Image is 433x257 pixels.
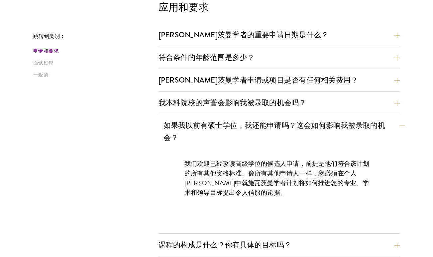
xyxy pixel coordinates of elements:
[184,159,374,197] p: 我们欢迎已经攻读高级学位的候选人申请，前提是他们符合该计划的所有其他资格标准。像所有其他申请人一样，您必须在个人[PERSON_NAME]中就施瓦茨曼学者计划将如何推进您的专业、学术和领导目标提...
[163,118,405,145] button: 如果我以前有硕士学位，我还能申请吗？这会如何影响我被录取的机会？
[33,60,155,67] a: 面试过程
[159,237,400,252] button: 课程的构成是什么？你有具体的目标吗？
[159,27,400,42] button: [PERSON_NAME]茨曼学者的重要申请日期是什么？
[33,33,159,39] p: 跳转到类别：
[159,73,400,88] button: [PERSON_NAME]茨曼学者申请或项目是否有任何相关费用？
[33,72,155,79] a: 一般的
[33,48,155,55] a: 申请和要求
[159,1,400,14] h4: 应用和要求
[159,95,400,110] button: 我本科院校的声誉会影响我被录取的机会吗？
[159,50,400,65] button: 符合条件的年龄范围是多少？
